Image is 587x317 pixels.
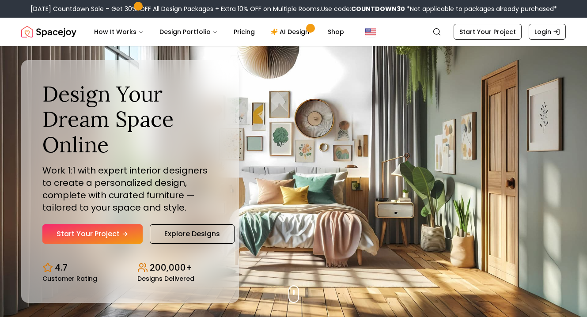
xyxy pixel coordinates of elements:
[264,23,319,41] a: AI Design
[42,164,218,214] p: Work 1:1 with expert interior designers to create a personalized design, complete with curated fu...
[42,224,143,244] a: Start Your Project
[42,275,97,282] small: Customer Rating
[42,81,218,158] h1: Design Your Dream Space Online
[87,23,351,41] nav: Main
[321,23,351,41] a: Shop
[365,26,376,37] img: United States
[227,23,262,41] a: Pricing
[21,18,566,46] nav: Global
[42,254,218,282] div: Design stats
[87,23,151,41] button: How It Works
[321,4,405,13] span: Use code:
[529,24,566,40] a: Login
[30,4,557,13] div: [DATE] Countdown Sale – Get 30% OFF All Design Packages + Extra 10% OFF on Multiple Rooms.
[405,4,557,13] span: *Not applicable to packages already purchased*
[55,261,68,274] p: 4.7
[150,261,192,274] p: 200,000+
[351,4,405,13] b: COUNTDOWN30
[150,224,235,244] a: Explore Designs
[152,23,225,41] button: Design Portfolio
[21,23,76,41] a: Spacejoy
[454,24,522,40] a: Start Your Project
[21,23,76,41] img: Spacejoy Logo
[137,275,194,282] small: Designs Delivered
